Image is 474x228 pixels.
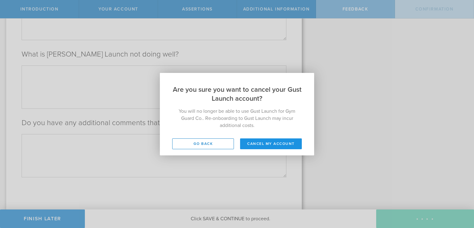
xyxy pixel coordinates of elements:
[160,73,314,103] h2: Are you sure you want to cancel your Gust Launch account?
[443,180,474,209] iframe: Chat Widget
[172,108,302,129] p: You will no longer be able to use Gust Launch for Gym Guard Co.. Re-onboarding to Gust Launch may...
[172,138,234,149] button: Go back
[240,138,302,149] button: Cancel my account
